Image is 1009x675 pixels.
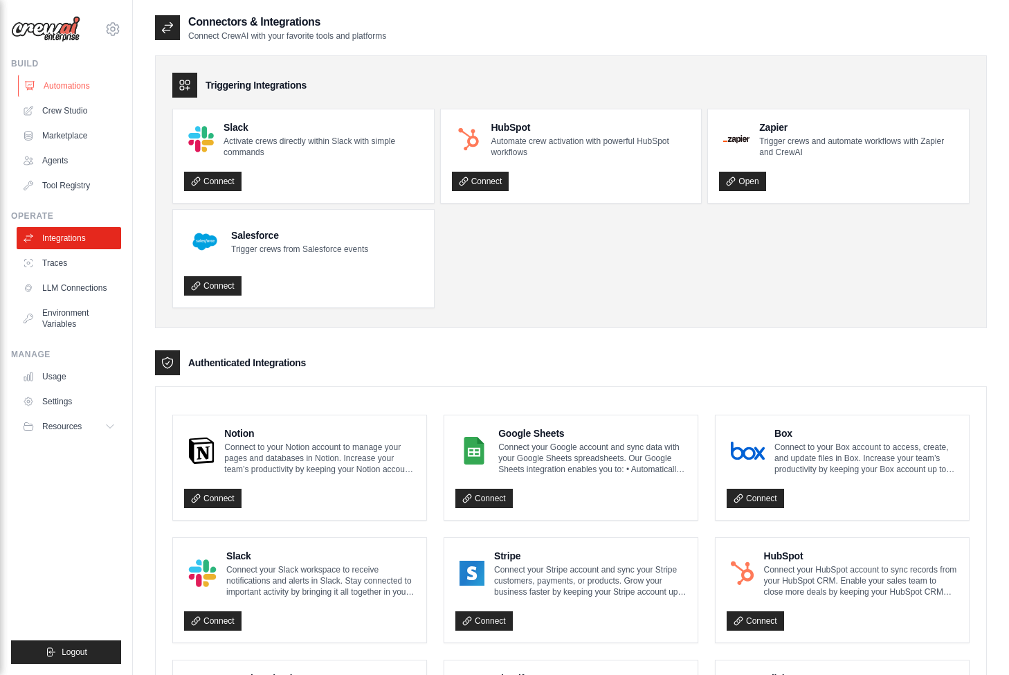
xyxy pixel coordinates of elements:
[452,172,509,191] a: Connect
[224,442,415,475] p: Connect to your Notion account to manage your pages and databases in Notion. Increase your team’s...
[491,136,690,158] p: Automate crew activation with powerful HubSpot workflows
[224,120,423,134] h4: Slack
[17,366,121,388] a: Usage
[498,426,687,440] h4: Google Sheets
[11,210,121,222] div: Operate
[17,390,121,413] a: Settings
[498,442,687,475] p: Connect your Google account and sync data with your Google Sheets spreadsheets. Our Google Sheets...
[759,120,958,134] h4: Zapier
[460,437,489,465] img: Google Sheets Logo
[17,252,121,274] a: Traces
[188,30,386,42] p: Connect CrewAI with your favorite tools and platforms
[18,75,122,97] a: Automations
[188,225,221,258] img: Salesforce Logo
[774,442,958,475] p: Connect to your Box account to access, create, and update files in Box. Increase your team’s prod...
[62,647,87,658] span: Logout
[723,135,749,143] img: Zapier Logo
[42,421,82,432] span: Resources
[456,127,482,152] img: HubSpot Logo
[494,549,687,563] h4: Stripe
[184,611,242,631] a: Connect
[494,564,687,597] p: Connect your Stripe account and sync your Stripe customers, payments, or products. Grow your busi...
[727,611,784,631] a: Connect
[17,227,121,249] a: Integrations
[17,150,121,172] a: Agents
[764,564,958,597] p: Connect your HubSpot account to sync records from your HubSpot CRM. Enable your sales team to clo...
[11,16,80,42] img: Logo
[764,549,958,563] h4: HubSpot
[727,489,784,508] a: Connect
[759,136,958,158] p: Trigger crews and automate workflows with Zapier and CrewAI
[17,302,121,335] a: Environment Variables
[11,58,121,69] div: Build
[188,126,214,152] img: Slack Logo
[731,559,754,587] img: HubSpot Logo
[455,611,513,631] a: Connect
[731,437,765,465] img: Box Logo
[17,415,121,438] button: Resources
[11,349,121,360] div: Manage
[460,559,484,587] img: Stripe Logo
[17,100,121,122] a: Crew Studio
[184,276,242,296] a: Connect
[11,640,121,664] button: Logout
[206,78,307,92] h3: Triggering Integrations
[188,356,306,370] h3: Authenticated Integrations
[774,426,958,440] h4: Box
[188,437,215,465] img: Notion Logo
[719,172,765,191] a: Open
[184,489,242,508] a: Connect
[226,549,415,563] h4: Slack
[17,174,121,197] a: Tool Registry
[226,564,415,597] p: Connect your Slack workspace to receive notifications and alerts in Slack. Stay connected to impo...
[224,426,415,440] h4: Notion
[231,228,368,242] h4: Salesforce
[188,14,386,30] h2: Connectors & Integrations
[491,120,690,134] h4: HubSpot
[17,277,121,299] a: LLM Connections
[17,125,121,147] a: Marketplace
[184,172,242,191] a: Connect
[224,136,423,158] p: Activate crews directly within Slack with simple commands
[231,244,368,255] p: Trigger crews from Salesforce events
[188,559,217,587] img: Slack Logo
[455,489,513,508] a: Connect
